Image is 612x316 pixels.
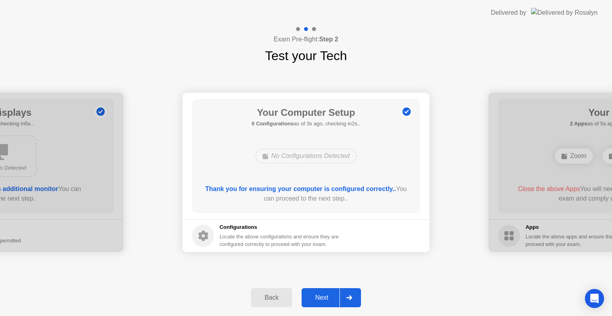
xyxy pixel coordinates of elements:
h5: as of 3s ago, checking in2s.. [252,120,361,128]
img: Delivered by Rosalyn [531,8,598,17]
div: Back [253,294,290,301]
div: No Configurations Detected [255,148,357,164]
h1: Test your Tech [265,46,347,65]
div: Next [304,294,339,301]
button: Next [302,288,361,307]
button: Back [251,288,292,307]
div: Open Intercom Messenger [585,289,604,308]
div: Locate the above configurations and ensure they are configured correctly to proceed with your exam. [220,233,340,248]
b: Step 2 [319,36,338,43]
h5: Configurations [220,223,340,231]
h4: Exam Pre-flight: [274,35,338,44]
div: You can proceed to the next step.. [204,184,409,203]
b: Thank you for ensuring your computer is configured correctly.. [205,185,396,192]
h1: Your Computer Setup [252,105,361,120]
b: 0 Configurations [252,121,294,127]
div: Delivered by [491,8,526,18]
